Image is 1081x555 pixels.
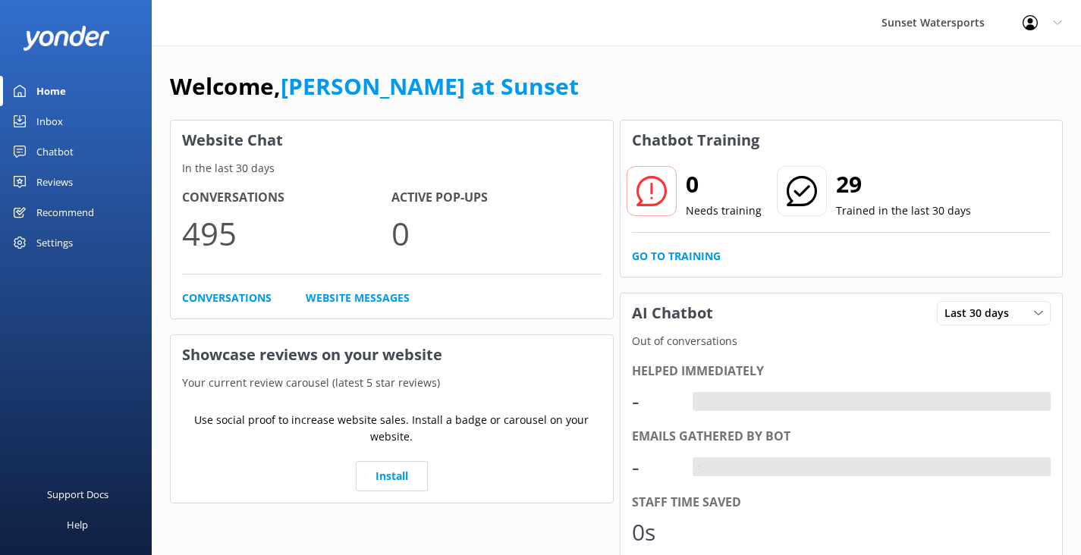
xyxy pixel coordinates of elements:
p: Needs training [686,202,762,219]
div: Home [36,76,66,106]
p: In the last 30 days [171,160,613,177]
p: Use social proof to increase website sales. Install a badge or carousel on your website. [182,412,602,446]
h2: 0 [686,166,762,202]
span: Last 30 days [944,305,1018,321]
h3: AI Chatbot [621,293,724,333]
h1: Welcome, [170,68,579,105]
p: Out of conversations [621,333,1063,350]
p: Trained in the last 30 days [836,202,971,219]
div: - [632,383,677,419]
div: Emails gathered by bot [632,427,1051,447]
div: Staff time saved [632,493,1051,513]
div: - [693,457,704,477]
div: Settings [36,227,73,258]
div: Inbox [36,106,63,136]
a: Go to Training [632,248,721,265]
div: Chatbot [36,136,74,167]
div: Support Docs [47,479,108,510]
p: Your current review carousel (latest 5 star reviews) [171,375,613,391]
h4: Active Pop-ups [391,188,601,208]
p: 495 [182,208,391,259]
h3: Showcase reviews on your website [171,335,613,375]
div: 0s [632,514,677,550]
h2: 29 [836,166,971,202]
div: - [693,392,704,412]
a: Website Messages [306,290,410,306]
div: Help [67,510,88,540]
div: Recommend [36,197,94,227]
a: Install [356,461,428,491]
a: [PERSON_NAME] at Sunset [281,71,579,102]
div: Helped immediately [632,362,1051,381]
div: Reviews [36,167,73,197]
h3: Website Chat [171,121,613,160]
div: - [632,449,677,485]
a: Conversations [182,290,272,306]
h3: Chatbot Training [621,121,771,160]
p: 0 [391,208,601,259]
h4: Conversations [182,188,391,208]
img: yonder-white-logo.png [23,26,110,51]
